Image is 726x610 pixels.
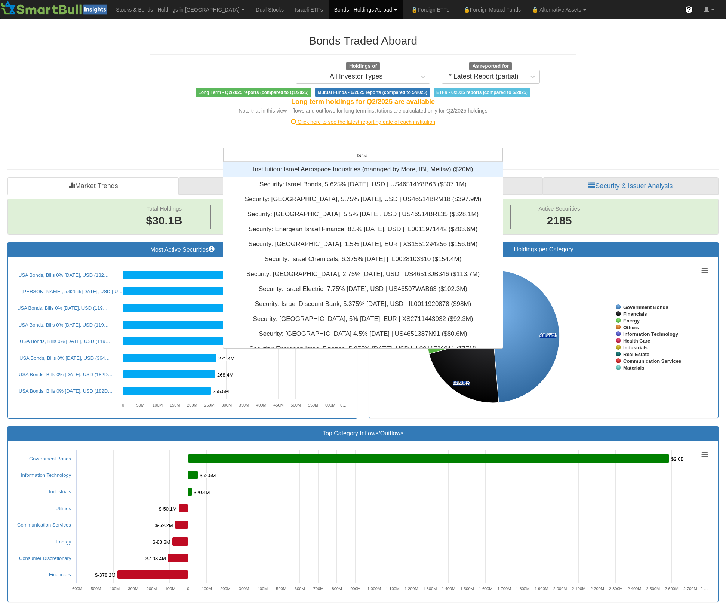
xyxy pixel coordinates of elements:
[223,237,503,252] div: Security: ‎[GEOGRAPHIC_DATA], 1.5% [DATE], EUR | XS1551294256 ‎($156.6M)‏
[170,403,180,407] text: 150M
[200,473,216,478] tspan: $52.5M
[223,327,503,341] div: Security: ‎[GEOGRAPHIC_DATA] 4.5% [DATE] | US4651387N91 ‎($80.6M)‏
[150,97,576,107] div: Long term holdings for Q2/2025 are available
[665,586,679,591] tspan: 2 600M
[223,341,503,356] div: Security: ‎Energean Israel Finance, 5.875% [DATE], USD | IL0011736811 ‎($77M)‏
[646,586,660,591] tspan: 2 500M
[539,213,580,229] span: 2185
[386,586,400,591] tspan: 1 100M
[256,403,267,407] text: 400M
[609,586,623,591] tspan: 2 300M
[187,586,189,591] text: 0
[516,586,530,591] tspan: 1 800M
[479,586,493,591] tspan: 1 600M
[543,177,719,195] a: Security & Issuer Analysis
[442,586,455,591] tspan: 1 400M
[110,0,250,19] a: Stocks & Bonds - Holdings in [GEOGRAPHIC_DATA]
[289,0,329,19] a: Israeli ETFs
[150,34,576,47] h2: Bonds Traded Aboard
[671,456,684,462] tspan: $2.6B
[683,586,697,591] tspan: 2 700M
[315,88,430,97] span: Mutual Funds - 6/2025 reports (compared to 5/2025)
[346,62,380,70] span: Holdings of
[19,555,71,561] a: Consumer Discretionary
[0,0,110,15] img: Smartbull
[153,539,170,545] tspan: $-83.3M
[150,107,576,114] div: Note that in this view inflows and outflows for long term institutions are calculated only for Q2...
[423,586,437,591] tspan: 1 300M
[590,586,604,591] tspan: 2 200M
[325,403,336,407] text: 600M
[222,403,232,407] text: 300M
[164,586,175,591] text: -100M
[55,506,71,511] a: Utilities
[136,403,144,407] text: 50M
[623,318,640,324] tspan: Energy
[223,192,503,207] div: Security: ‎[GEOGRAPHIC_DATA], 5.75% [DATE], USD | US46514BRM18 ‎($397.9M)‏
[404,586,418,591] tspan: 1 200M
[460,586,474,591] tspan: 1 500M
[22,289,123,294] a: [PERSON_NAME], 5.625% [DATE], USD | U…
[623,311,647,317] tspan: Financials
[455,0,526,19] a: 🔒Foreign Mutual Funds
[223,297,503,312] div: Security: ‎Israel Discount Bank, 5.375% [DATE], USD | IL0011920878 ‎($98M)‏
[194,490,210,495] tspan: $20.4M
[223,177,503,192] div: Security: ‎Israel Bonds, 5.625% [DATE], USD | US46514Y8B63 ‎($507.1M)‏
[273,403,284,407] text: 450M
[49,572,71,577] a: Financials
[89,586,101,591] text: -500M
[13,430,713,437] h3: Top Category Inflows/Outflows
[623,352,649,357] tspan: Real Estate
[223,312,503,327] div: Security: ‎[GEOGRAPHIC_DATA], 5% [DATE], EUR | XS2711443932 ‎($92.3M)‏
[155,522,173,528] tspan: $-69.2M
[700,586,708,591] tspan: 2 …
[540,332,557,338] tspan: 48.67%
[127,586,138,591] text: -300M
[19,355,110,361] a: USA Bonds, Bills 0% [DATE], USD (364…
[223,267,503,282] div: Security: ‎[GEOGRAPHIC_DATA], 2.75% [DATE], USD | US46513JB346 ‎($113.7M)‏
[223,162,503,386] div: grid
[276,586,286,591] text: 500M
[223,252,503,267] div: Security: ‎Israel Chemicals, 6.375% [DATE] | IL0028103310 ‎($154.4M)‏
[18,322,109,328] a: USA Bonds, Bills 0% [DATE], USD (119…
[498,586,511,591] tspan: 1 700M
[623,358,681,364] tspan: Communication Services
[350,586,361,591] text: 900M
[19,372,113,377] a: USA Bonds, Bills 0% [DATE], USD (182D…
[308,403,319,407] text: 550M
[572,586,586,591] tspan: 2 100M
[18,272,109,278] a: USA Bonds, Bills 0% [DATE], USD (182…
[453,380,470,386] tspan: 22.10%
[145,586,157,591] text: -200M
[223,162,503,177] div: Institution: ‎Israel Aerospace Industries (managed by More, IBI, Meitav) ‎($20M)‏
[20,338,110,344] a: USA Bonds, Bills 0% [DATE], USD (119…
[19,388,113,394] a: USA Bonds, Bills 0% [DATE], USD (182D…
[295,586,305,591] text: 600M
[223,207,503,222] div: Security: ‎[GEOGRAPHIC_DATA], 5.5% [DATE], USD | US46514BRL35 ‎($328.1M)‏
[159,506,177,512] tspan: $-50.1M
[179,177,363,195] a: Sector Breakdown
[144,118,582,126] div: Click here to see the latest reporting date of each institution
[332,586,342,591] text: 800M
[291,403,301,407] text: 500M
[220,586,231,591] text: 200M
[202,586,212,591] text: 100M
[108,586,120,591] text: -400M
[469,62,512,70] span: As reported for
[340,403,347,407] tspan: 6…
[313,586,324,591] text: 700M
[623,365,644,371] tspan: Materials
[680,0,698,19] a: ?
[623,345,648,350] tspan: Industrials
[7,177,179,195] a: Market Trends
[526,0,592,19] a: 🔒 Alternative Assets
[145,556,166,561] tspan: $-108.4M
[17,522,71,528] a: Communication Services
[539,205,580,212] span: Active Securities
[196,88,311,97] span: Long Term - Q2/2025 reports (compared to Q1/2025)
[21,472,71,478] a: Information Technology
[367,586,381,591] tspan: 1 000M
[403,0,455,19] a: 🔒Foreign ETFs
[623,325,639,330] tspan: Others
[330,73,383,80] div: All Investor Types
